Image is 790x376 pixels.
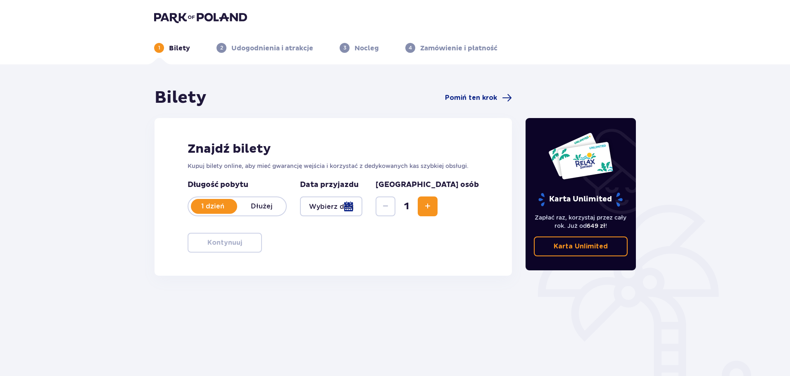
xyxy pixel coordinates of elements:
[554,242,608,251] p: Karta Unlimited
[409,44,412,52] p: 4
[188,141,479,157] h2: Znajdź bilety
[534,213,628,230] p: Zapłać raz, korzystaj przez cały rok. Już od !
[355,44,379,53] p: Nocleg
[231,44,313,53] p: Udogodnienia i atrakcje
[188,162,479,170] p: Kupuj bilety online, aby mieć gwarancję wejścia i korzystać z dedykowanych kas szybkiej obsługi.
[445,93,497,102] span: Pomiń ten krok
[418,196,438,216] button: Increase
[376,180,479,190] p: [GEOGRAPHIC_DATA] osób
[420,44,497,53] p: Zamówienie i płatność
[158,44,160,52] p: 1
[538,192,623,207] p: Karta Unlimited
[188,180,287,190] p: Długość pobytu
[300,180,359,190] p: Data przyjazdu
[343,44,346,52] p: 3
[587,222,605,229] span: 649 zł
[397,200,416,213] span: 1
[220,44,223,52] p: 2
[376,196,395,216] button: Decrease
[207,238,242,247] p: Kontynuuj
[154,12,247,23] img: Park of Poland logo
[237,202,286,211] p: Dłużej
[155,87,207,108] h1: Bilety
[188,202,237,211] p: 1 dzień
[534,236,628,256] a: Karta Unlimited
[188,233,262,253] button: Kontynuuj
[445,93,512,103] a: Pomiń ten krok
[169,44,190,53] p: Bilety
